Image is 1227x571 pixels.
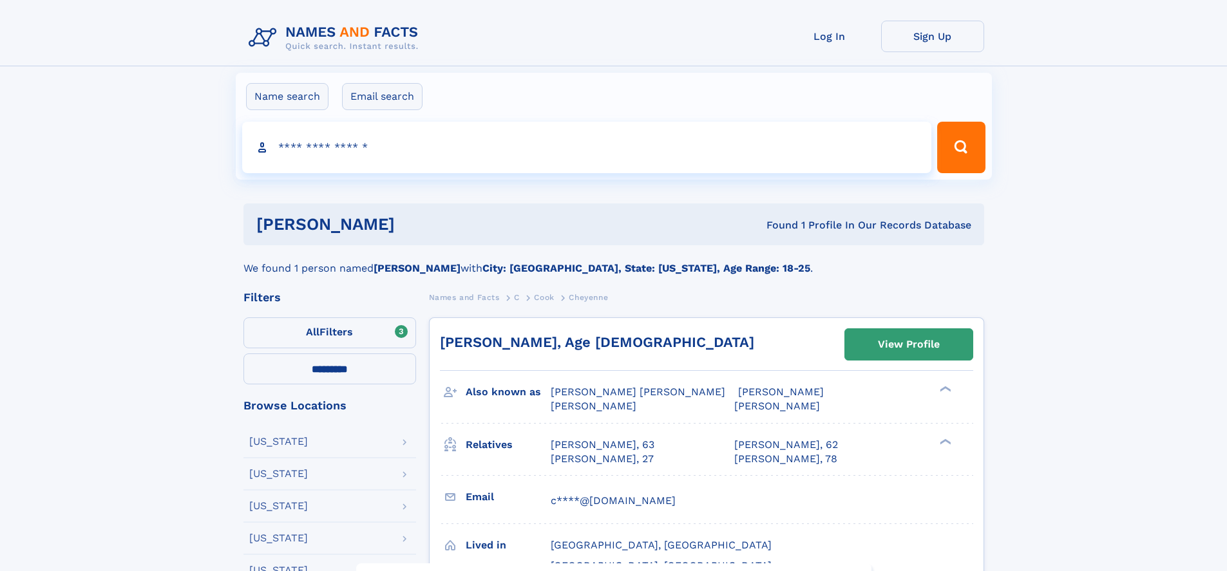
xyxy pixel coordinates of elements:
div: We found 1 person named with . [243,245,984,276]
div: Found 1 Profile In Our Records Database [580,218,971,232]
div: ❯ [937,385,952,393]
div: [US_STATE] [249,501,308,511]
span: [PERSON_NAME] [738,386,824,398]
a: Sign Up [881,21,984,52]
span: Cheyenne [569,293,608,302]
b: City: [GEOGRAPHIC_DATA], State: [US_STATE], Age Range: 18-25 [482,262,810,274]
a: [PERSON_NAME], 63 [551,438,654,452]
span: Cook [534,293,554,302]
a: Log In [778,21,881,52]
a: Names and Facts [429,289,500,305]
span: [GEOGRAPHIC_DATA], [GEOGRAPHIC_DATA] [551,539,772,551]
span: [PERSON_NAME] [PERSON_NAME] [551,386,725,398]
div: View Profile [878,330,940,359]
span: All [306,326,319,338]
div: Filters [243,292,416,303]
input: search input [242,122,932,173]
span: C [514,293,520,302]
a: [PERSON_NAME], Age [DEMOGRAPHIC_DATA] [440,334,754,350]
a: [PERSON_NAME], 62 [734,438,838,452]
label: Filters [243,317,416,348]
div: [US_STATE] [249,533,308,543]
h3: Lived in [466,534,551,556]
a: [PERSON_NAME], 27 [551,452,654,466]
div: [US_STATE] [249,436,308,447]
a: [PERSON_NAME], 78 [734,452,837,466]
h3: Email [466,486,551,508]
label: Email search [342,83,423,110]
label: Name search [246,83,328,110]
button: Search Button [937,122,985,173]
h3: Also known as [466,381,551,403]
div: ❯ [937,437,952,445]
h3: Relatives [466,434,551,456]
h1: [PERSON_NAME] [256,216,581,232]
b: [PERSON_NAME] [374,262,461,274]
div: [US_STATE] [249,469,308,479]
a: Cook [534,289,554,305]
span: [PERSON_NAME] [734,400,820,412]
a: View Profile [845,329,973,360]
div: Browse Locations [243,400,416,411]
img: Logo Names and Facts [243,21,429,55]
span: [PERSON_NAME] [551,400,636,412]
a: C [514,289,520,305]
